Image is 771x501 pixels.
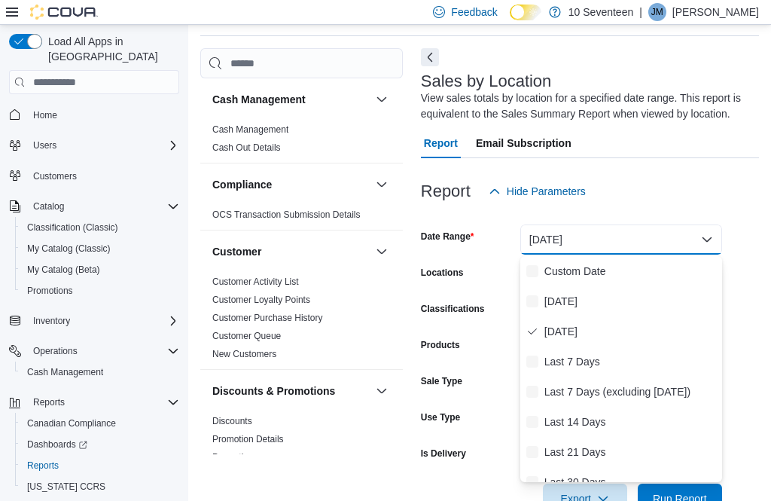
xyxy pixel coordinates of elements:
[27,312,76,330] button: Inventory
[27,481,105,493] span: [US_STATE] CCRS
[21,282,179,300] span: Promotions
[27,393,71,411] button: Reports
[212,276,299,287] a: Customer Activity List
[27,342,179,360] span: Operations
[212,177,370,192] button: Compliance
[21,435,179,454] span: Dashboards
[200,121,403,163] div: Cash Management
[21,478,179,496] span: Washington CCRS
[27,438,87,451] span: Dashboards
[421,303,485,315] label: Classifications
[520,225,722,255] button: [DATE]
[510,5,541,20] input: Dark Mode
[3,103,185,125] button: Home
[27,285,73,297] span: Promotions
[212,92,370,107] button: Cash Management
[21,261,106,279] a: My Catalog (Beta)
[212,452,258,463] a: Promotions
[21,218,124,237] a: Classification (Classic)
[3,392,185,413] button: Reports
[200,412,403,472] div: Discounts & Promotions
[544,353,716,371] span: Last 7 Days
[21,457,65,475] a: Reports
[3,165,185,187] button: Customers
[15,476,185,497] button: [US_STATE] CCRS
[30,5,98,20] img: Cova
[544,262,716,280] span: Custom Date
[27,105,179,124] span: Home
[33,139,56,151] span: Users
[424,128,458,158] span: Report
[33,315,70,327] span: Inventory
[15,362,185,383] button: Cash Management
[212,209,361,220] a: OCS Transaction Submission Details
[27,167,83,185] a: Customers
[27,166,179,185] span: Customers
[27,197,70,215] button: Catalog
[21,240,117,258] a: My Catalog (Classic)
[27,312,179,330] span: Inventory
[544,383,716,401] span: Last 7 Days (excluding [DATE])
[15,238,185,259] button: My Catalog (Classic)
[451,5,497,20] span: Feedback
[27,417,116,429] span: Canadian Compliance
[544,413,716,431] span: Last 14 Days
[212,244,370,259] button: Customer
[212,331,281,341] a: Customer Queue
[212,142,281,153] a: Cash Out Details
[27,136,62,154] button: Users
[27,264,100,276] span: My Catalog (Beta)
[212,92,306,107] h3: Cash Management
[27,221,118,234] span: Classification (Classic)
[212,383,335,399] h3: Discounts & Promotions
[373,243,391,261] button: Customer
[672,3,759,21] p: [PERSON_NAME]
[27,366,103,378] span: Cash Management
[373,90,391,108] button: Cash Management
[639,3,642,21] p: |
[212,383,370,399] button: Discounts & Promotions
[421,267,464,279] label: Locations
[27,243,111,255] span: My Catalog (Classic)
[421,231,474,243] label: Date Range
[3,341,185,362] button: Operations
[21,240,179,258] span: My Catalog (Classic)
[15,434,185,455] a: Dashboards
[21,363,109,381] a: Cash Management
[544,473,716,491] span: Last 30 Days
[212,124,288,135] a: Cash Management
[21,218,179,237] span: Classification (Classic)
[421,411,460,423] label: Use Type
[544,443,716,461] span: Last 21 Days
[33,109,57,121] span: Home
[507,184,586,199] span: Hide Parameters
[520,256,722,482] div: Select listbox
[33,345,78,357] span: Operations
[421,339,460,351] label: Products
[21,414,122,432] a: Canadian Compliance
[212,295,310,305] a: Customer Loyalty Points
[200,273,403,369] div: Customer
[200,206,403,230] div: Compliance
[27,106,63,124] a: Home
[21,261,179,279] span: My Catalog (Beta)
[33,170,77,182] span: Customers
[3,196,185,217] button: Catalog
[15,217,185,238] button: Classification (Classic)
[21,435,93,454] a: Dashboards
[21,282,79,300] a: Promotions
[3,135,185,156] button: Users
[476,128,571,158] span: Email Subscription
[27,393,179,411] span: Reports
[568,3,633,21] p: 10 Seventeen
[21,457,179,475] span: Reports
[421,90,751,122] div: View sales totals by location for a specified date range. This report is equivalent to the Sales ...
[544,322,716,341] span: [DATE]
[212,434,284,444] a: Promotion Details
[27,136,179,154] span: Users
[21,478,111,496] a: [US_STATE] CCRS
[651,3,663,21] span: JM
[33,200,64,212] span: Catalog
[212,313,323,323] a: Customer Purchase History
